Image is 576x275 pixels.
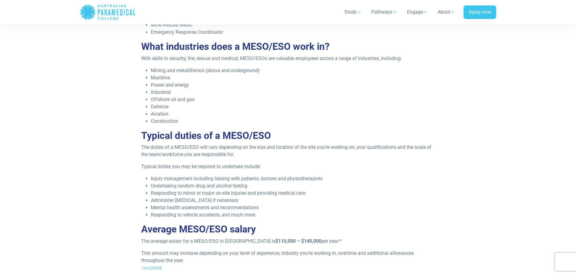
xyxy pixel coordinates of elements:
[341,4,365,21] a: Study
[368,4,401,21] a: Pathways
[151,190,435,197] li: Responding to minor or major on-site injuries and providing medical care
[141,265,162,270] a: *Jora ([DATE])
[141,55,435,62] p: With skills in security, fire, rescue and medical, MESO/ESOs are valuable employees across a rang...
[141,223,435,235] h2: Average MESO/ESO salary
[151,82,435,89] li: Power and energy
[275,238,321,244] strong: $110,000 – $140,000
[151,21,435,29] li: Mine Rescue Medic
[151,74,435,82] li: Maritime
[151,96,435,103] li: Offshore oil and gas
[141,130,435,141] h2: Typical duties of a MESO/ESO
[464,5,496,19] a: Apply now
[151,211,435,219] li: Responding to vehicle accidents, and much more
[403,4,431,21] a: Engage
[151,110,435,118] li: Aviation
[151,175,435,182] li: Injury management including liaising with patients, doctors and physiotherapists
[151,103,435,110] li: Defence
[151,182,435,190] li: Undertaking random drug and alcohol testing
[141,144,435,158] p: The duties of a MESO/ESO will vary depending on the size and location of the site you’re working ...
[151,197,435,204] li: Administer [MEDICAL_DATA] if necessary
[434,4,459,21] a: About
[151,67,435,74] li: Mining and metalliferous (above and underground)
[141,250,435,271] p: This amount may increase depending on your level of experience, industry you’re working in, overt...
[151,29,435,36] li: Emergency Response Coordinator
[151,89,435,96] li: Industrial
[141,41,435,52] h2: What industries does a MESO/ESO work in?
[80,2,136,22] a: Australian Paramedical College
[141,238,435,245] p: The average salary for a MESO/ESO in [GEOGRAPHIC_DATA] is per year.*
[141,266,162,270] span: *Jora ([DATE])
[151,204,435,211] li: Mental health assessments and recommendations
[151,118,435,125] li: Construction
[141,163,435,170] p: Typical duties you may be required to undertake include:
